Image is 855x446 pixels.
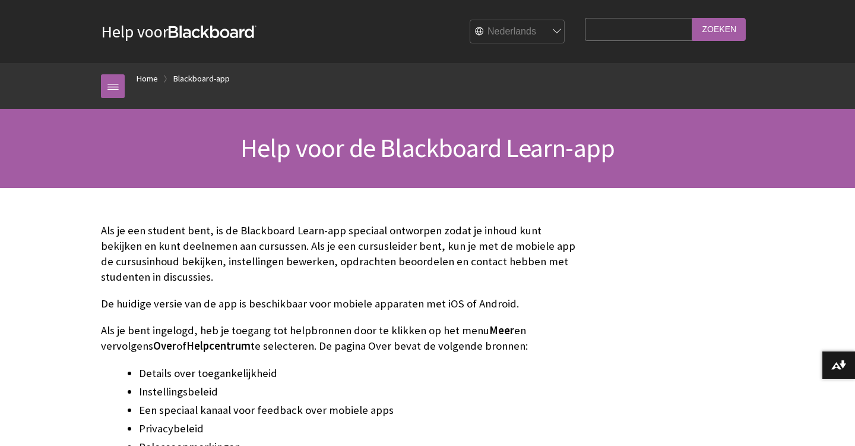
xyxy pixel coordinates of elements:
[101,296,578,312] p: De huidige versie van de app is beschikbaar voor mobiele apparaten met iOS of Android.
[101,21,256,42] a: Help voorBlackboard
[240,131,615,164] span: Help voor de Blackboard Learn-app
[139,384,578,400] li: Instellingsbeleid
[470,20,565,44] select: Site Language Selector
[692,18,746,41] input: Zoeken
[139,402,578,419] li: Een speciaal kanaal voor feedback over mobiele apps
[153,339,176,353] span: Over
[173,71,230,86] a: Blackboard-app
[139,365,578,382] li: Details over toegankelijkheid
[489,323,514,337] span: Meer
[101,223,578,285] p: Als je een student bent, is de Blackboard Learn-app speciaal ontworpen zodat je inhoud kunt bekij...
[169,26,256,38] strong: Blackboard
[139,420,578,437] li: Privacybeleid
[101,323,578,354] p: Als je bent ingelogd, heb je toegang tot helpbronnen door te klikken op het menu en vervolgens of...
[186,339,251,353] span: Helpcentrum
[137,71,158,86] a: Home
